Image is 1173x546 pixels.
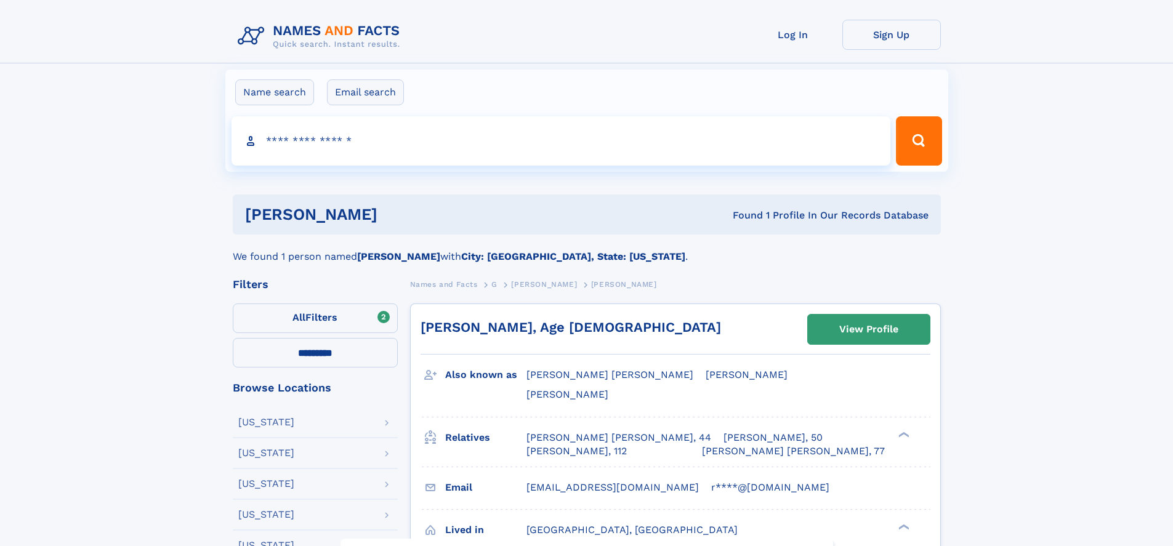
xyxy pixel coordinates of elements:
a: [PERSON_NAME] [PERSON_NAME], 77 [702,444,885,458]
button: Search Button [896,116,941,166]
b: [PERSON_NAME] [357,251,440,262]
h3: Relatives [445,427,526,448]
div: [US_STATE] [238,417,294,427]
a: [PERSON_NAME], 50 [724,431,823,444]
h3: Email [445,477,526,498]
h3: Lived in [445,520,526,540]
div: ❯ [895,430,910,438]
a: Names and Facts [410,276,478,292]
div: [US_STATE] [238,448,294,458]
span: [PERSON_NAME] [591,280,657,289]
span: [PERSON_NAME] [526,388,608,400]
span: [EMAIL_ADDRESS][DOMAIN_NAME] [526,481,699,493]
a: Sign Up [842,20,941,50]
a: G [491,276,498,292]
div: ❯ [895,523,910,531]
div: [US_STATE] [238,510,294,520]
span: [PERSON_NAME] [PERSON_NAME] [526,369,693,380]
span: [PERSON_NAME] [706,369,788,380]
span: [GEOGRAPHIC_DATA], [GEOGRAPHIC_DATA] [526,524,738,536]
h1: [PERSON_NAME] [245,207,555,222]
span: [PERSON_NAME] [511,280,577,289]
a: [PERSON_NAME] [511,276,577,292]
h3: Also known as [445,364,526,385]
div: We found 1 person named with . [233,235,941,264]
a: [PERSON_NAME] [PERSON_NAME], 44 [526,431,711,444]
div: Found 1 Profile In Our Records Database [555,209,929,222]
div: Filters [233,279,398,290]
label: Name search [235,79,314,105]
div: View Profile [839,315,898,343]
div: [US_STATE] [238,479,294,489]
b: City: [GEOGRAPHIC_DATA], State: [US_STATE] [461,251,685,262]
a: View Profile [808,315,930,344]
label: Email search [327,79,404,105]
a: [PERSON_NAME], 112 [526,444,627,458]
div: Browse Locations [233,382,398,393]
img: Logo Names and Facts [233,20,410,53]
a: [PERSON_NAME], Age [DEMOGRAPHIC_DATA] [421,319,721,335]
input: search input [232,116,891,166]
span: All [292,311,305,323]
a: Log In [744,20,842,50]
label: Filters [233,303,398,333]
span: G [491,280,498,289]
